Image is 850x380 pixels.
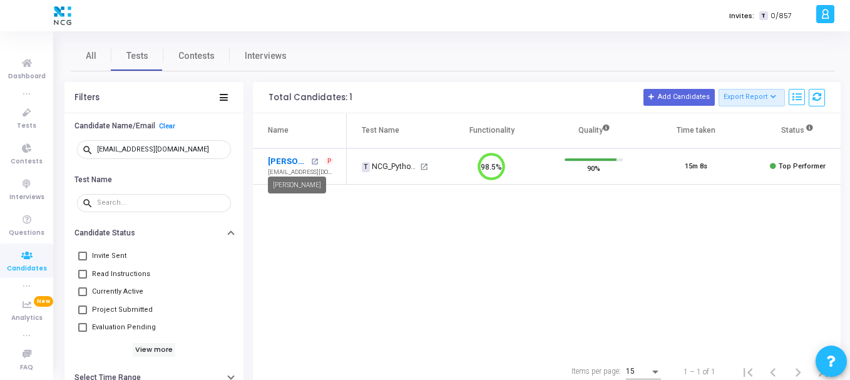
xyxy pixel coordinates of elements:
[92,302,153,317] span: Project Submitted
[362,161,418,172] div: NCG_Python FS_Developer_2025
[74,229,135,238] h6: Candidate Status
[759,11,767,21] span: T
[64,116,243,136] button: Candidate Name/EmailClear
[9,192,44,203] span: Interviews
[729,11,754,21] label: Invites:
[159,122,175,130] a: Clear
[268,123,289,137] div: Name
[178,49,215,63] span: Contests
[571,366,621,377] div: Items per page:
[82,197,97,208] mat-icon: search
[11,157,43,167] span: Contests
[268,177,326,193] div: [PERSON_NAME]
[587,162,600,174] span: 90%
[34,296,53,307] span: New
[86,49,96,63] span: All
[17,121,36,131] span: Tests
[347,113,441,148] th: Test Name
[92,284,143,299] span: Currently Active
[684,366,715,377] div: 1 – 1 of 1
[362,162,370,172] span: T
[311,158,318,165] mat-icon: open_in_new
[97,199,226,207] input: Search...
[9,228,44,239] span: Questions
[626,367,635,376] span: 15
[11,313,43,324] span: Analytics
[685,162,707,172] div: 15m 8s
[126,49,148,63] span: Tests
[441,113,543,148] th: Functionality
[64,170,243,189] button: Test Name
[677,123,715,137] div: Time taken
[327,157,332,167] span: P
[747,113,849,148] th: Status
[97,146,226,153] input: Search...
[92,249,126,264] span: Invite Sent
[64,223,243,243] button: Candidate Status
[268,155,308,168] a: [PERSON_NAME]
[92,320,156,335] span: Evaluation Pending
[245,49,287,63] span: Interviews
[7,264,47,274] span: Candidates
[779,162,826,170] span: Top Performer
[269,93,352,103] div: Total Candidates: 1
[20,362,33,373] span: FAQ
[74,93,100,103] div: Filters
[8,71,46,82] span: Dashboard
[74,175,112,185] h6: Test Name
[51,3,74,28] img: logo
[626,367,661,376] mat-select: Items per page:
[543,113,645,148] th: Quality
[133,343,176,357] h6: View more
[92,267,150,282] span: Read Instructions
[74,121,155,131] h6: Candidate Name/Email
[420,163,428,171] mat-icon: open_in_new
[771,11,792,21] span: 0/857
[643,89,715,105] button: Add Candidates
[82,144,97,155] mat-icon: search
[719,89,786,106] button: Export Report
